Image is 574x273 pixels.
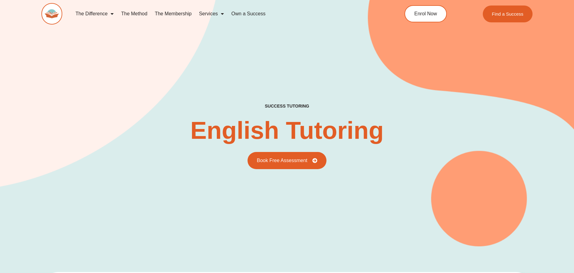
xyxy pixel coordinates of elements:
a: Find a Success [483,6,533,22]
h2: English Tutoring [190,118,384,143]
a: Services [195,7,228,21]
nav: Menu [72,7,377,21]
span: Enrol Now [414,11,437,16]
a: Own a Success [228,7,269,21]
h2: success tutoring [265,103,309,109]
span: Book Free Assessment [257,158,307,163]
span: Find a Success [492,12,524,16]
a: Book Free Assessment [248,152,326,169]
a: The Membership [151,7,195,21]
a: The Difference [72,7,118,21]
a: Enrol Now [404,5,447,22]
a: The Method [117,7,151,21]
